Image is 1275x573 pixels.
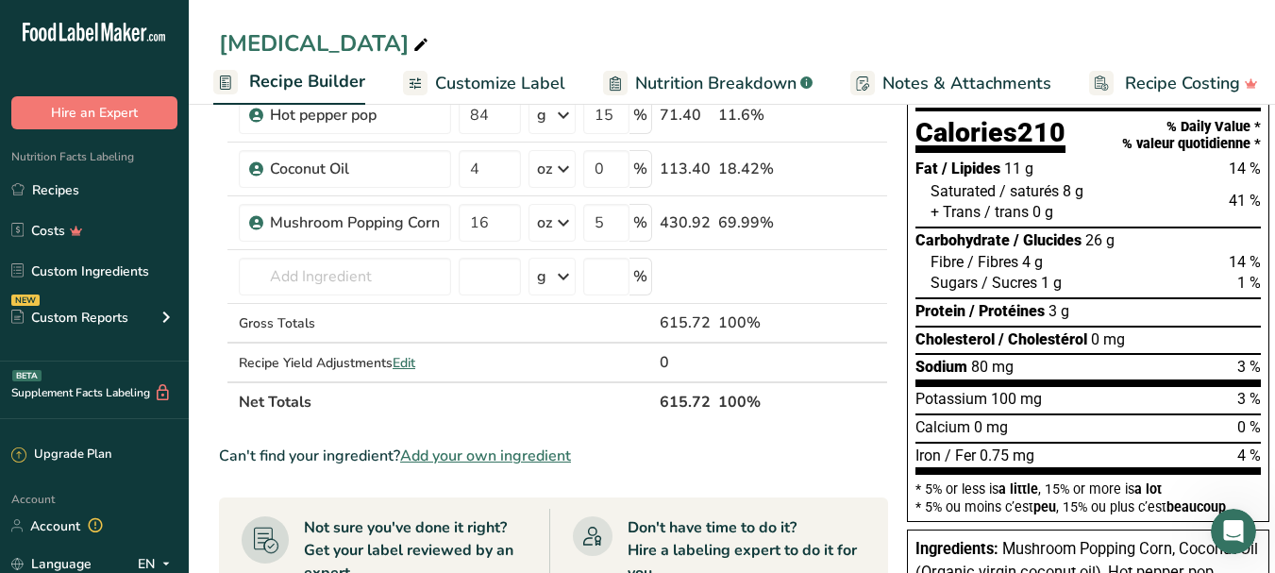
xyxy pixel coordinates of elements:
[991,390,1042,408] span: 100 mg
[915,302,965,320] span: Protein
[660,312,711,334] div: 615.72
[393,354,415,372] span: Edit
[1063,182,1083,200] span: 8 g
[915,358,967,376] span: Sodium
[915,418,970,436] span: Calcium
[931,253,964,271] span: Fibre
[882,71,1051,96] span: Notes & Attachments
[915,447,941,464] span: Iron
[249,69,365,94] span: Recipe Builder
[915,330,995,348] span: Cholesterol
[971,358,1014,376] span: 80 mg
[1091,330,1125,348] span: 0 mg
[1237,418,1261,436] span: 0 %
[1229,253,1261,271] span: 14 %
[714,381,802,421] th: 100%
[537,158,552,180] div: oz
[403,62,565,105] a: Customize Label
[635,71,797,96] span: Nutrition Breakdown
[931,274,978,292] span: Sugars
[1049,302,1069,320] span: 3 g
[915,540,998,558] span: Ingredients:
[1237,447,1261,464] span: 4 %
[660,158,711,180] div: 113.40
[1089,62,1258,105] a: Recipe Costing
[718,211,798,234] div: 69.99%
[931,203,981,221] span: + Trans
[235,381,656,421] th: Net Totals
[270,104,440,126] div: Hot pepper pop
[980,447,1034,464] span: 0.75 mg
[1211,509,1256,554] iframe: Intercom live chat
[660,351,711,374] div: 0
[603,62,813,105] a: Nutrition Breakdown
[11,295,40,306] div: NEW
[915,500,1261,514] div: * 5% ou moins c’est , 15% ou plus c’est
[1229,160,1261,177] span: 14 %
[1125,71,1240,96] span: Recipe Costing
[969,302,1045,320] span: / Protéines
[11,308,128,328] div: Custom Reports
[915,231,1010,249] span: Carbohydrate
[656,381,714,421] th: 615.72
[1134,481,1162,497] span: a lot
[1022,253,1043,271] span: 4 g
[1229,192,1261,210] span: 41 %
[1085,231,1115,249] span: 26 g
[915,160,938,177] span: Fat
[718,158,798,180] div: 18.42%
[718,104,798,126] div: 11.6%
[537,211,552,234] div: oz
[1237,274,1261,292] span: 1 %
[1237,358,1261,376] span: 3 %
[915,475,1261,514] section: * 5% or less is , 15% or more is
[270,158,440,180] div: Coconut Oil
[219,26,432,60] div: [MEDICAL_DATA]
[931,182,996,200] span: Saturated
[1004,160,1033,177] span: 11 g
[999,182,1059,200] span: / saturés
[435,71,565,96] span: Customize Label
[1033,499,1056,514] span: peu
[1237,390,1261,408] span: 3 %
[974,418,1008,436] span: 0 mg
[11,96,177,129] button: Hire an Expert
[1041,274,1062,292] span: 1 g
[213,60,365,106] a: Recipe Builder
[1122,119,1261,152] div: % Daily Value * % valeur quotidienne *
[11,446,111,464] div: Upgrade Plan
[270,211,440,234] div: Mushroom Popping Corn
[239,258,451,295] input: Add Ingredient
[12,370,42,381] div: BETA
[660,211,711,234] div: 430.92
[400,445,571,467] span: Add your own ingredient
[1032,203,1053,221] span: 0 g
[945,447,976,464] span: / Fer
[1166,499,1226,514] span: beaucoup
[1017,116,1065,148] span: 210
[537,265,546,288] div: g
[967,253,1018,271] span: / Fibres
[537,104,546,126] div: g
[850,62,1051,105] a: Notes & Attachments
[998,481,1038,497] span: a little
[239,353,451,373] div: Recipe Yield Adjustments
[660,104,711,126] div: 71.40
[219,445,888,467] div: Can't find your ingredient?
[942,160,1000,177] span: / Lipides
[239,313,451,333] div: Gross Totals
[998,330,1087,348] span: / Cholestérol
[915,390,987,408] span: Potassium
[1014,231,1082,249] span: / Glucides
[984,203,1029,221] span: / trans
[718,312,798,334] div: 100%
[915,119,1065,154] div: Calories
[981,274,1037,292] span: / Sucres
